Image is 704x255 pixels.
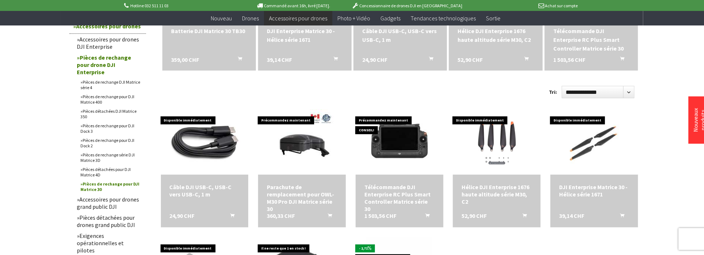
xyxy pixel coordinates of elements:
[77,92,146,107] a: Pièces de rechange pour DJI Matrice 400
[77,179,146,194] a: Pièces de rechange pour DJI Matrice 30
[559,183,628,198] font: DJI Enterprise Matrice 30 - Hélice série 1671
[453,117,541,167] img: Hélice DJI Enterprise 1676 haute altitude série M30, C2
[73,212,146,230] a: Pièces détachées pour drones grand public DJI
[550,115,638,170] img: DJI Enterprise Matrice 30 - Hélice série 1671
[73,194,146,212] a: Accessoires pour drones grand public DJI
[553,27,629,53] a: Télécommande DJI Enterprise RC Plus Smart Controller Matrice série 30 1 503,56 CHF Ajouter au panier
[481,11,506,26] a: Sortie
[332,11,376,26] a: Photo + Vidéo
[364,212,396,219] font: 1 503,56 CHF
[362,27,437,43] font: Câble DJI USB-C, USB-C vers USB-C, 1 m
[514,212,531,222] button: Ajouter au panier
[171,27,245,35] font: Batterie DJI Matrice 30 TB30
[80,94,134,105] font: Pièces de rechange pour DJI Matrice 400
[242,15,259,22] font: Drones
[553,27,624,52] font: Télécommande DJI Enterprise RC Plus Smart Controller Matrice série 30
[171,27,247,35] a: Batterie DJI Matrice 30 TB30 359,00 CHF Ajouter au panier
[130,3,169,8] font: Hotline 032 511 11 03
[161,117,249,167] img: Câble DJI USB-C, USB-C vers USB-C, 1 m
[264,3,331,8] font: Commandé avant 16h, livré [DATE].
[420,55,438,65] button: Ajouter au panier
[545,3,578,8] font: Achat sur compte
[77,214,135,228] font: Pièces détachées pour drones grand public DJI
[486,15,501,22] font: Sortie
[458,27,534,44] a: Hélice DJI Enterprise 1676 haute altitude série M30, C2 52,90 CHF Ajouter au panier
[359,109,440,175] img: Télécommande DJI Enterprise RC Plus Smart Controller Matrice série 30
[319,212,336,222] button: Ajouter au panier
[269,109,335,175] img: Parachute de remplacement pour OWL-M30 Pro DJI Matrice série 30
[229,55,246,65] button: Ajouter au panier
[362,56,387,63] font: 24,90 CHF
[364,183,435,212] a: Télécommande DJI Enterprise RC Plus Smart Controller Matrice série 30 1 503,56 CHF Ajouter au panier
[76,23,141,30] font: Accessoires pour drones
[267,27,343,44] a: DJI Enterprise Matrice 30 - Hélice série 1671 39,14 CHF Ajouter au panier
[264,11,332,26] a: Accessoires pour drones
[171,56,199,63] font: 359,00 CHF
[206,11,237,26] a: Nouveau
[237,11,264,26] a: Drones
[73,34,146,52] a: Accessoires pour drones DJI Enterprise
[364,183,431,212] font: Télécommande DJI Enterprise RC Plus Smart Controller Matrice série 30
[77,54,131,76] font: Pièces de rechange pour drone DJI Enterprise
[267,183,337,212] a: Parachute de remplacement pour OWL-M30 Pro DJI Matrice série 30 360,33 CHF Ajouter au panier
[80,181,139,192] font: Pièces de rechange pour DJI Matrice 30
[221,212,239,222] button: Ajouter au panier
[553,56,585,63] font: 1 503,56 CHF
[267,56,292,63] font: 39,14 CHF
[77,232,124,254] font: Exigences opérationnelles et pilotes
[458,27,531,43] font: Hélice DJI Enterprise 1676 haute altitude série M30, C2
[77,196,139,210] font: Accessoires pour drones grand public DJI
[559,183,629,198] a: DJI Enterprise Matrice 30 - Hélice série 1671 39,14 CHF Ajouter au panier
[458,56,483,63] font: 52,90 CHF
[80,167,131,178] font: Pièces détachées pour DJI Matrice 4D
[462,183,532,205] a: Hélice DJI Enterprise 1676 haute altitude série M30, C2 52,90 CHF Ajouter au panier
[381,15,401,22] font: Gadgets
[559,212,584,219] font: 39,14 CHF
[269,15,327,22] font: Accessoires pour drones
[416,212,434,222] button: Ajouter au panier
[80,138,134,148] font: Pièces de rechange pour DJI Dock 2
[77,121,146,136] a: Pièces de rechange pour DJI Dock 3
[406,11,481,26] a: Tendances technologiques
[362,27,438,44] a: Câble DJI USB-C, USB-C vers USB-C, 1 m 24,90 CHF Ajouter au panier
[611,55,629,65] button: Ajouter au panier
[376,11,406,26] a: Gadgets
[80,152,135,163] font: Pièces de rechange série DJI Matrice 3D
[80,123,134,134] font: Pièces de rechange pour DJI Dock 3
[80,108,137,119] font: Pièces détachées DJI Matrice 350
[77,165,146,179] a: Pièces détachées pour DJI Matrice 4D
[462,212,487,219] font: 52,90 CHF
[359,3,462,8] font: Concessionnaire de drones DJI en [GEOGRAPHIC_DATA]
[77,150,146,165] a: Pièces de rechange série DJI Matrice 3D
[611,212,629,222] button: Ajouter au panier
[170,183,232,198] font: Câble DJI USB-C, USB-C vers USB-C, 1 m
[337,15,371,22] font: Photo + Vidéo
[77,36,139,50] font: Accessoires pour drones DJI Enterprise
[267,27,335,43] font: DJI Enterprise Matrice 30 - Hélice série 1671
[77,107,146,121] a: Pièces détachées DJI Matrice 350
[549,89,557,95] font: Tri:
[73,52,146,77] a: Pièces de rechange pour drone DJI Enterprise
[325,55,342,65] button: Ajouter au panier
[77,136,146,150] a: Pièces de rechange pour DJI Dock 2
[516,55,533,65] button: Ajouter au panier
[211,15,232,22] font: Nouveau
[267,212,295,219] font: 360,33 CHF
[170,183,240,198] a: Câble DJI USB-C, USB-C vers USB-C, 1 m 24,90 CHF Ajouter au panier
[170,212,195,219] font: 24,90 CHF
[267,183,334,212] font: Parachute de remplacement pour OWL-M30 Pro DJI Matrice série 30
[411,15,476,22] font: Tendances technologiques
[77,77,146,92] a: Pièces de rechange DJI Matrice série 4
[70,19,146,34] a: Accessoires pour drones
[462,183,529,205] font: Hélice DJI Enterprise 1676 haute altitude série M30, C2
[80,79,140,90] font: Pièces de rechange DJI Matrice série 4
